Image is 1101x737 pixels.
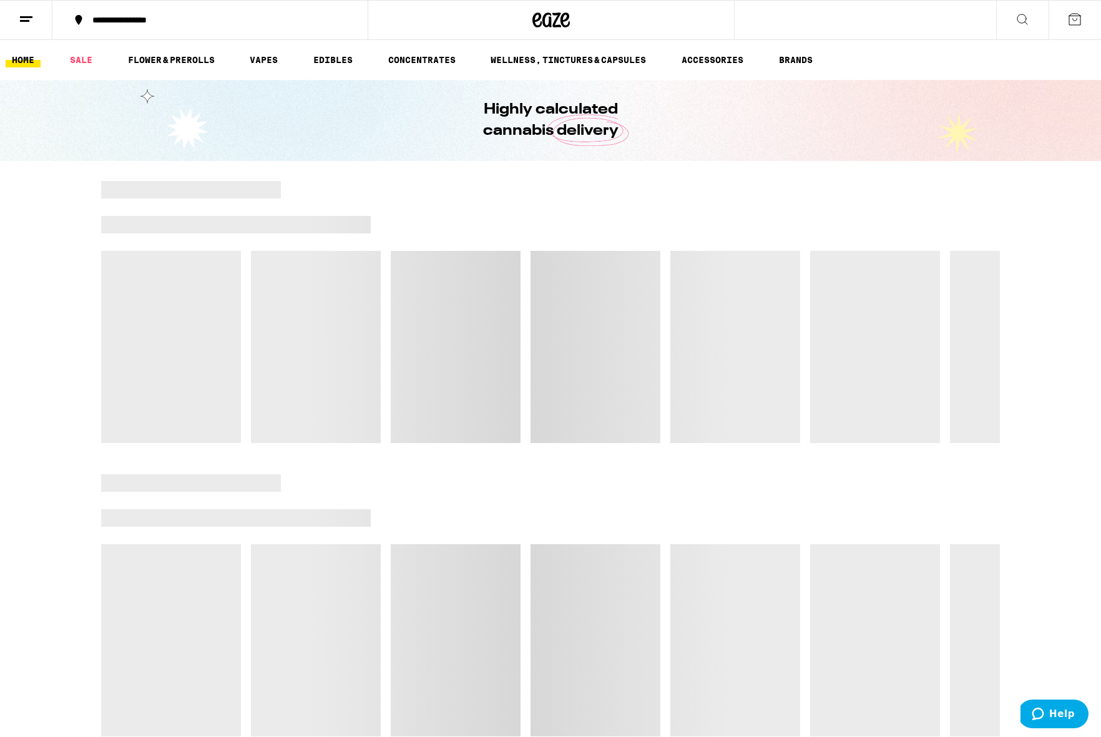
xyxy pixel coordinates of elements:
a: ACCESSORIES [675,52,750,67]
a: FLOWER & PREROLLS [122,52,221,67]
a: VAPES [243,52,284,67]
a: CONCENTRATES [382,52,462,67]
iframe: Opens a widget where you can find more information [1020,700,1089,731]
a: WELLNESS, TINCTURES & CAPSULES [484,52,652,67]
h1: Highly calculated cannabis delivery [448,99,653,142]
a: SALE [64,52,99,67]
button: BRANDS [773,52,819,67]
a: EDIBLES [307,52,359,67]
a: HOME [6,52,41,67]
